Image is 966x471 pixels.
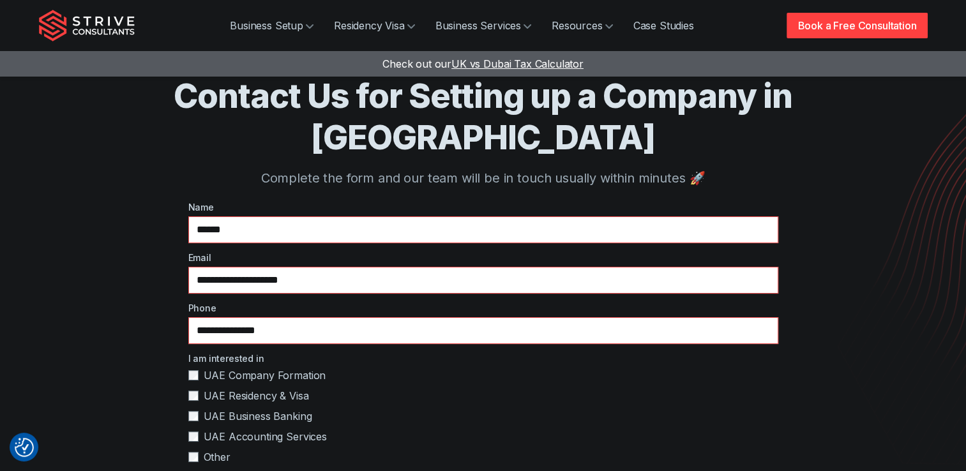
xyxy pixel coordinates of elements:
[204,408,312,424] span: UAE Business Banking
[188,251,778,264] label: Email
[623,13,704,38] a: Case Studies
[15,438,34,457] img: Revisit consent button
[188,411,199,421] input: UAE Business Banking
[324,13,425,38] a: Residency Visa
[90,168,877,188] p: Complete the form and our team will be in touch usually within minutes 🚀
[204,368,326,383] span: UAE Company Formation
[188,370,199,380] input: UAE Company Formation
[451,57,584,70] span: UK vs Dubai Tax Calculator
[188,301,778,315] label: Phone
[425,13,541,38] a: Business Services
[39,10,135,41] img: Strive Consultants
[15,438,34,457] button: Consent Preferences
[188,391,199,401] input: UAE Residency & Visa
[204,449,230,465] span: Other
[204,388,309,403] span: UAE Residency & Visa
[220,13,324,38] a: Business Setup
[188,352,778,365] label: I am interested in
[188,452,199,462] input: Other
[188,431,199,442] input: UAE Accounting Services
[90,75,877,158] h1: Contact Us for Setting up a Company in [GEOGRAPHIC_DATA]
[382,57,584,70] a: Check out ourUK vs Dubai Tax Calculator
[541,13,623,38] a: Resources
[204,429,327,444] span: UAE Accounting Services
[787,13,927,38] a: Book a Free Consultation
[188,200,778,214] label: Name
